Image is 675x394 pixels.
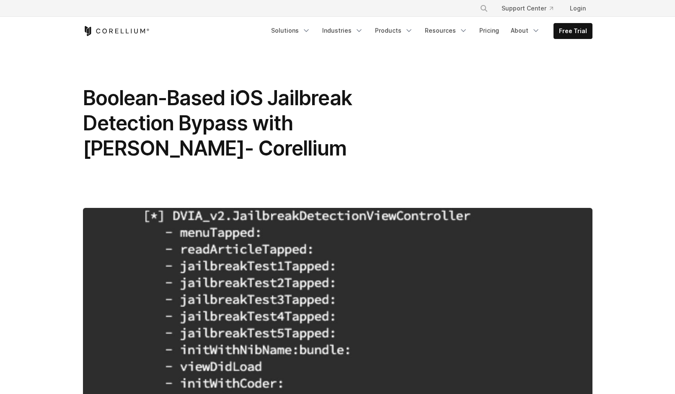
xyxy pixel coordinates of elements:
button: Search [476,1,491,16]
a: Support Center [495,1,560,16]
div: Navigation Menu [266,23,592,39]
a: About [506,23,545,38]
div: Navigation Menu [470,1,592,16]
a: Industries [317,23,368,38]
a: Corellium Home [83,26,150,36]
a: Login [563,1,592,16]
a: Products [370,23,418,38]
a: Pricing [474,23,504,38]
a: Free Trial [554,23,592,39]
span: Boolean-Based iOS Jailbreak Detection Bypass with [PERSON_NAME]- Corellium [83,86,352,161]
a: Solutions [266,23,316,38]
a: Resources [420,23,473,38]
